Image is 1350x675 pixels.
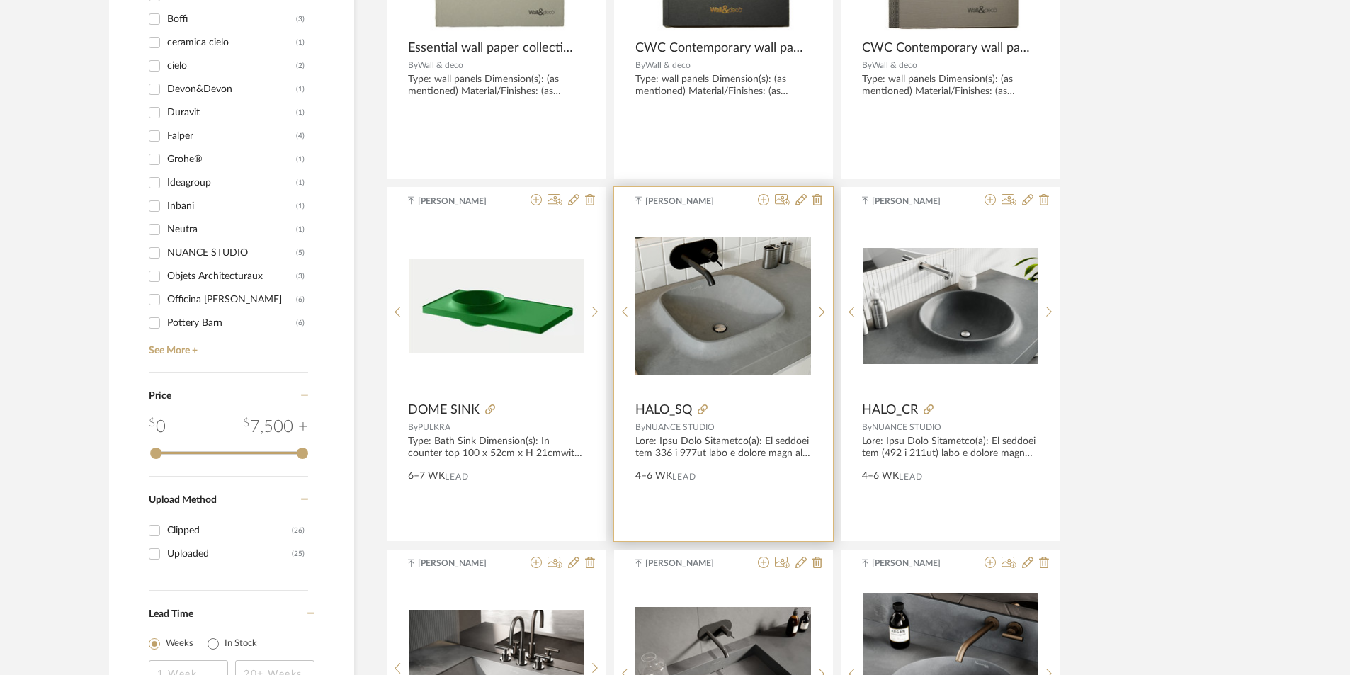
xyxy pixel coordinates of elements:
span: 4–6 WK [635,469,672,484]
img: HALO_CR [863,248,1038,364]
div: (26) [292,519,305,542]
div: Grohe® [167,148,296,171]
div: Clipped [167,519,292,542]
span: By [408,423,418,431]
div: 0 [409,217,584,395]
div: NUANCE STUDIO [167,242,296,264]
span: By [862,61,872,69]
div: Boffi [167,8,296,30]
span: 6–7 WK [408,469,445,484]
div: Type: wall panels Dimension(s): (as mentioned) Material/Finishes: (as mentioned) Installation req... [862,74,1038,98]
div: Type: wall panels Dimension(s): (as mentioned) Material/Finishes: (as mentioned) Installation req... [635,74,812,98]
div: Inbani [167,195,296,217]
div: Lore: Ipsu Dolo Sitametco(a): El seddoei tem 336 i 977ut labo e dolore magn aliq enima Min979 v Q... [635,436,812,460]
div: (2) [296,55,305,77]
span: By [408,61,418,69]
div: Ideagroup [167,171,296,194]
div: (25) [292,543,305,565]
span: [PERSON_NAME] [872,195,961,208]
div: Duravit [167,101,296,124]
img: HALO_SQ [635,237,811,374]
span: Lead [672,472,696,482]
span: [PERSON_NAME] [418,557,507,569]
span: Wall & deco [645,61,691,69]
div: (1) [296,101,305,124]
span: HALO_SQ [635,402,692,418]
label: Weeks [166,637,193,651]
span: By [862,423,872,431]
span: [PERSON_NAME] [645,195,734,208]
label: In Stock [225,637,257,651]
div: (6) [296,312,305,334]
div: Pottery Barn [167,312,296,334]
div: (1) [296,195,305,217]
span: NUANCE STUDIO [645,423,715,431]
div: (1) [296,31,305,54]
div: (4) [296,125,305,147]
div: Type: wall panels Dimension(s): (as mentioned) Material/Finishes: (as mentioned) Installation req... [408,74,584,98]
div: Officina [PERSON_NAME] [167,288,296,311]
div: ceramica cielo [167,31,296,54]
div: (6) [296,288,305,311]
span: Lead [445,472,469,482]
span: [PERSON_NAME] [645,557,734,569]
span: [PERSON_NAME] [872,557,961,569]
div: (3) [296,265,305,288]
span: [PERSON_NAME] [418,195,507,208]
span: By [635,423,645,431]
span: CWC Contemporary wall paper collection 2024 [635,40,806,56]
span: NUANCE STUDIO [872,423,941,431]
div: 0 [149,414,166,440]
div: 0 [863,217,1038,395]
span: PULKRA [418,423,450,431]
span: CWC Contemporary wall paper collection [862,40,1033,56]
div: Devon&Devon [167,78,296,101]
span: HALO_CR [862,402,918,418]
div: (1) [296,171,305,194]
span: DOME SINK [408,402,480,418]
div: 7,500 + [243,414,308,440]
div: (3) [296,8,305,30]
div: Falper [167,125,296,147]
span: 4–6 WK [862,469,899,484]
div: cielo [167,55,296,77]
img: DOME SINK [409,259,584,353]
div: (1) [296,218,305,241]
div: (5) [296,242,305,264]
span: Upload Method [149,495,217,505]
div: Neutra [167,218,296,241]
div: 0 [635,217,811,395]
span: Lead [899,472,923,482]
div: (1) [296,148,305,171]
div: Type: Bath Sink Dimension(s): In counter top 100 x 52cm x H 21cmwith a single bowl wash basin Dia... [408,436,584,460]
div: Objets Architecturaux [167,265,296,288]
div: (1) [296,78,305,101]
span: Wall & deco [418,61,463,69]
span: Lead Time [149,609,193,619]
span: By [635,61,645,69]
div: Lore: Ipsu Dolo Sitametco(a): El seddoei tem (492 i 211ut) labo e dolore magn aliq enima Min568 v... [862,436,1038,460]
span: Essential wall paper collection 2023 [408,40,579,56]
div: Uploaded [167,543,292,565]
span: Wall & deco [872,61,917,69]
span: Price [149,391,171,401]
a: See More + [145,334,308,357]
